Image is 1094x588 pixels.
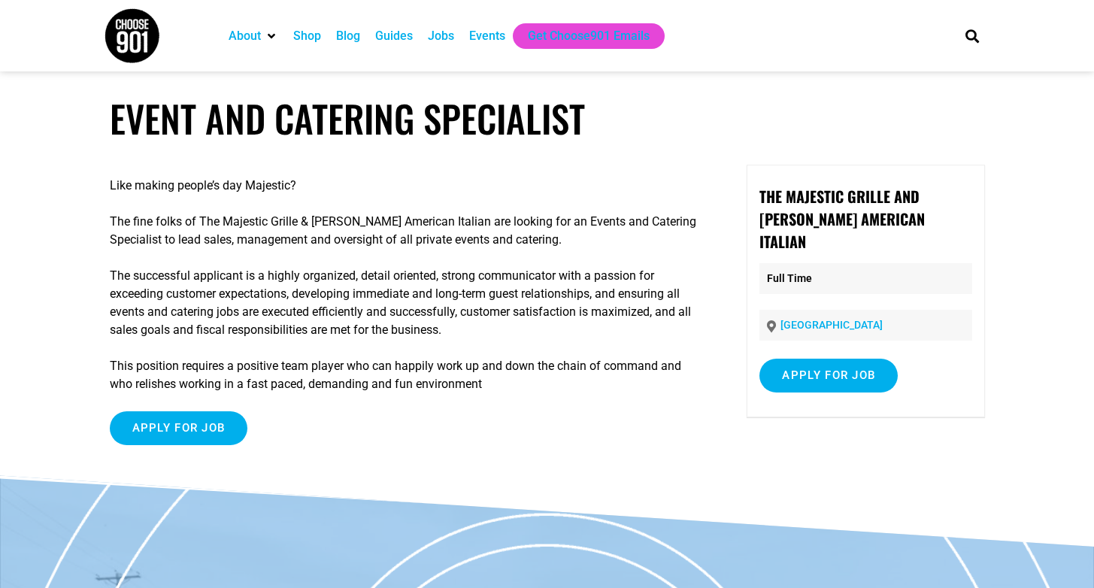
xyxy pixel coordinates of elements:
a: Shop [293,27,321,45]
div: Search [959,23,984,48]
a: Jobs [428,27,454,45]
p: This position requires a positive team player who can happily work up and down the chain of comma... [110,357,704,393]
a: Blog [336,27,360,45]
a: About [229,27,261,45]
nav: Main nav [221,23,940,49]
strong: The Majestic Grille and [PERSON_NAME] American Italian [759,185,925,253]
a: Events [469,27,505,45]
h1: Event and Catering Specialist [110,96,985,141]
p: Like making people’s day Majestic? [110,177,704,195]
p: Full Time [759,263,971,294]
a: [GEOGRAPHIC_DATA] [780,319,883,331]
div: About [221,23,286,49]
a: Guides [375,27,413,45]
input: Apply for job [759,359,898,393]
p: The fine folks of The Majestic Grille & [PERSON_NAME] American Italian are looking for an Events ... [110,213,704,249]
a: Get Choose901 Emails [528,27,650,45]
p: The successful applicant is a highly organized, detail oriented, strong communicator with a passi... [110,267,704,339]
input: Apply for job [110,411,248,445]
